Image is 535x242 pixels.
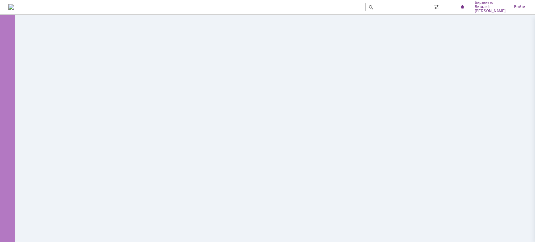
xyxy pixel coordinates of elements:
span: [PERSON_NAME] [475,9,506,13]
a: Перейти на домашнюю страницу [8,4,14,10]
span: Бирзниекс [475,1,506,5]
span: Расширенный поиск [434,3,441,10]
img: logo [8,4,14,10]
span: Виталий [475,5,506,9]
